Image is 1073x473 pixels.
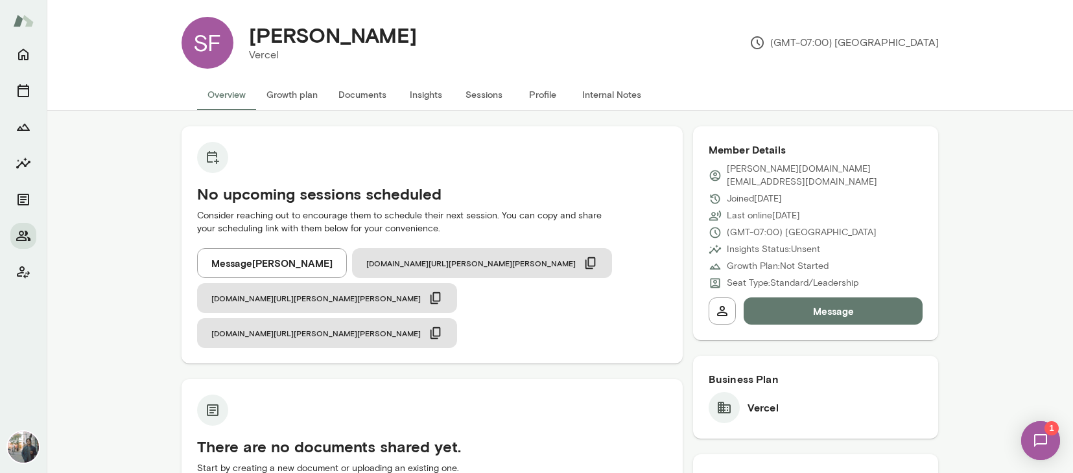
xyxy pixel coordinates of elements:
[211,293,421,303] span: [DOMAIN_NAME][URL][PERSON_NAME][PERSON_NAME]
[10,187,36,213] button: Documents
[397,79,455,110] button: Insights
[197,283,457,313] button: [DOMAIN_NAME][URL][PERSON_NAME][PERSON_NAME]
[709,371,923,387] h6: Business Plan
[10,78,36,104] button: Sessions
[197,79,256,110] button: Overview
[197,183,667,204] h5: No upcoming sessions scheduled
[197,209,667,235] p: Consider reaching out to encourage them to schedule their next session. You can copy and share yo...
[727,243,820,256] p: Insights Status: Unsent
[727,226,877,239] p: (GMT-07:00) [GEOGRAPHIC_DATA]
[572,79,652,110] button: Internal Notes
[182,17,233,69] div: SF
[366,258,576,268] span: [DOMAIN_NAME][URL][PERSON_NAME][PERSON_NAME]
[455,79,513,110] button: Sessions
[197,436,667,457] h5: There are no documents shared yet.
[513,79,572,110] button: Profile
[197,248,347,278] button: Message[PERSON_NAME]
[352,248,612,278] button: [DOMAIN_NAME][URL][PERSON_NAME][PERSON_NAME]
[709,142,923,157] h6: Member Details
[10,223,36,249] button: Members
[10,114,36,140] button: Growth Plan
[727,277,858,290] p: Seat Type: Standard/Leadership
[10,150,36,176] button: Insights
[328,79,397,110] button: Documents
[197,318,457,348] button: [DOMAIN_NAME][URL][PERSON_NAME][PERSON_NAME]
[727,260,829,273] p: Growth Plan: Not Started
[10,41,36,67] button: Home
[727,209,800,222] p: Last online [DATE]
[10,259,36,285] button: Client app
[256,79,328,110] button: Growth plan
[211,328,421,338] span: [DOMAIN_NAME][URL][PERSON_NAME][PERSON_NAME]
[249,47,417,63] p: Vercel
[727,192,782,205] p: Joined [DATE]
[249,23,417,47] h4: [PERSON_NAME]
[749,35,939,51] p: (GMT-07:00) [GEOGRAPHIC_DATA]
[13,8,34,33] img: Mento
[744,297,923,325] button: Message
[727,163,923,189] p: [PERSON_NAME][DOMAIN_NAME][EMAIL_ADDRESS][DOMAIN_NAME]
[8,432,39,463] img: Gene Lee
[748,400,779,415] h6: Vercel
